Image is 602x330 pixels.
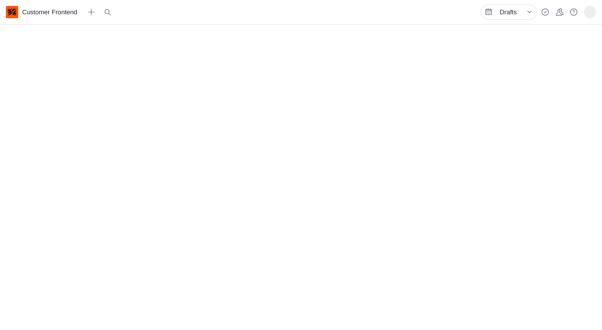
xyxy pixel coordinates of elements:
button: Help and resources [568,6,580,18]
button: Open search [101,6,114,18]
a: Customer Frontend [6,6,81,18]
button: Global presence [553,6,566,18]
span: Drafts [500,7,517,17]
span: Customer Frontend [22,7,77,17]
button: Create new document [85,6,97,18]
